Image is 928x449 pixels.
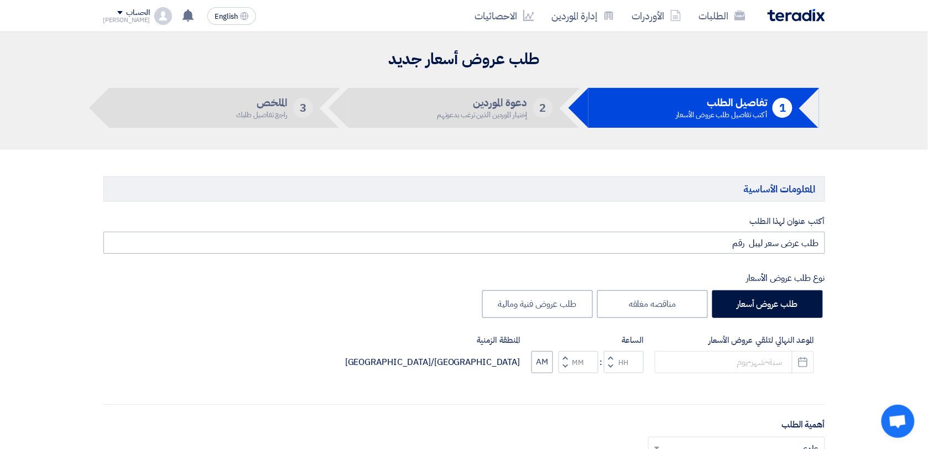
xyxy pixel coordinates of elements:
label: مناقصه مغلقه [597,290,708,318]
img: profile_test.png [154,7,172,25]
h5: الملخص [236,98,288,108]
a: الاحصائيات [466,3,543,29]
div: 3 [293,98,313,118]
label: أكتب عنوان لهذا الطلب [103,215,825,228]
img: Teradix logo [768,9,825,22]
div: [GEOGRAPHIC_DATA]/[GEOGRAPHIC_DATA] [345,356,520,369]
div: راجع تفاصيل طلبك [236,111,288,118]
button: AM [531,351,553,373]
label: طلب عروض أسعار [712,290,823,318]
div: 1 [773,98,793,118]
div: 2 [533,98,553,118]
span: English [215,13,238,20]
input: سنة-شهر-يوم [655,351,814,373]
label: أهمية الطلب [782,418,825,431]
a: الأوردرات [623,3,690,29]
div: أكتب تفاصيل طلب عروض الأسعار [676,111,767,118]
input: Hours [604,351,644,373]
label: طلب عروض فنية ومالية [482,290,593,318]
div: إختيار الموردين الذين ترغب بدعوتهم [437,111,528,118]
a: إدارة الموردين [543,3,623,29]
button: English [207,7,256,25]
label: الساعة [531,334,644,347]
div: [PERSON_NAME] [103,17,150,23]
h5: تفاصيل الطلب [676,98,767,108]
div: نوع طلب عروض الأسعار [103,272,825,285]
div: الحساب [126,8,150,18]
label: المنطقة الزمنية [345,334,520,347]
input: مثال: طابعات ألوان, نظام إطفاء حريق, أجهزة كهربائية... [103,232,825,254]
a: الطلبات [690,3,754,29]
div: : [598,356,604,369]
label: الموعد النهائي لتلقي عروض الأسعار [655,334,814,347]
div: Open chat [882,405,915,438]
h5: دعوة الموردين [437,98,528,108]
h2: طلب عروض أسعار جديد [103,49,825,70]
h5: المعلومات الأساسية [103,176,825,201]
input: Minutes [559,351,598,373]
